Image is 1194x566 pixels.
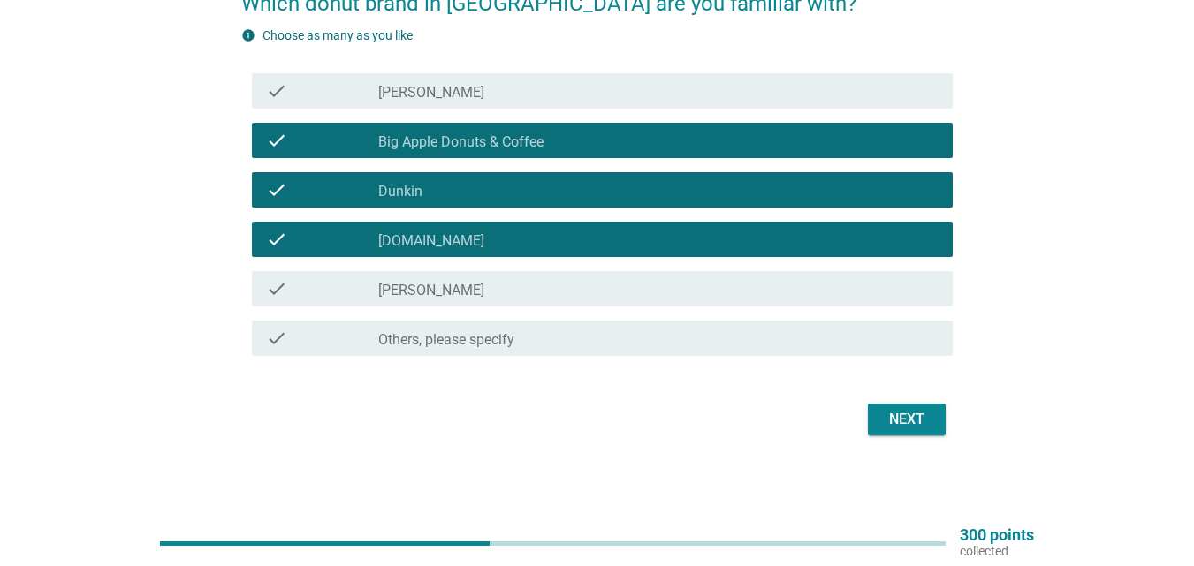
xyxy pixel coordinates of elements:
label: [PERSON_NAME] [378,282,484,299]
p: collected [960,543,1034,559]
label: Others, please specify [378,331,514,349]
label: Choose as many as you like [262,28,413,42]
i: check [266,229,287,250]
label: Big Apple Donuts & Coffee [378,133,544,151]
label: [DOMAIN_NAME] [378,232,484,250]
label: Dunkin [378,183,422,200]
p: 300 points [960,527,1034,543]
i: check [266,179,287,200]
i: check [266,328,287,349]
button: Next [868,404,946,435]
label: [PERSON_NAME] [378,84,484,102]
i: check [266,130,287,151]
i: info [241,28,255,42]
i: check [266,278,287,299]
div: Next [882,409,932,430]
i: check [266,80,287,102]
